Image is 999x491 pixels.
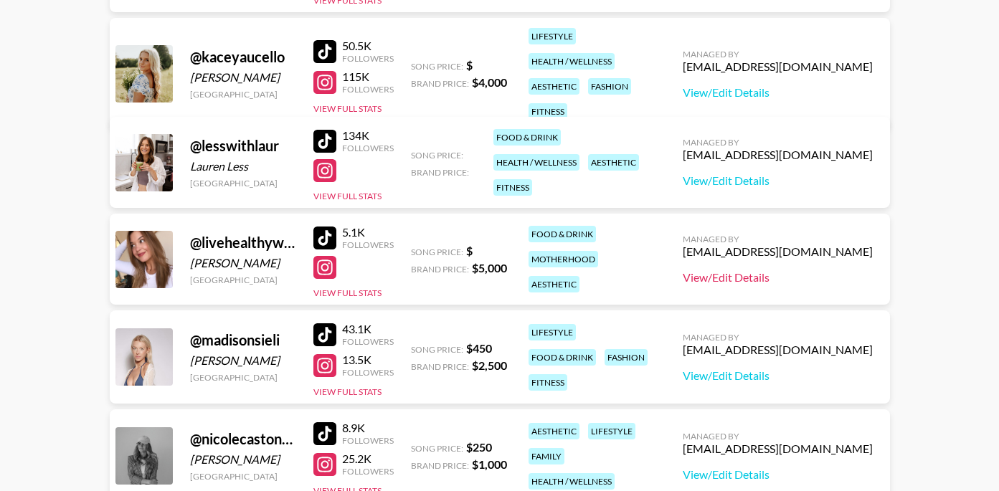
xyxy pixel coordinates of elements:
[683,85,873,100] a: View/Edit Details
[190,471,296,482] div: [GEOGRAPHIC_DATA]
[342,421,394,435] div: 8.9K
[683,234,873,244] div: Managed By
[342,143,394,153] div: Followers
[683,244,873,259] div: [EMAIL_ADDRESS][DOMAIN_NAME]
[529,251,598,267] div: motherhood
[190,159,296,173] div: Lauren Less
[411,247,463,257] span: Song Price:
[493,129,561,146] div: food & drink
[342,435,394,446] div: Followers
[313,386,382,397] button: View Full Stats
[190,275,296,285] div: [GEOGRAPHIC_DATA]
[411,443,463,454] span: Song Price:
[190,430,296,448] div: @ nicolecastonguayhogan
[342,84,394,95] div: Followers
[493,179,532,196] div: fitness
[683,343,873,357] div: [EMAIL_ADDRESS][DOMAIN_NAME]
[190,234,296,252] div: @ livehealthywithlexi
[529,28,576,44] div: lifestyle
[342,128,394,143] div: 134K
[411,61,463,72] span: Song Price:
[342,53,394,64] div: Followers
[342,466,394,477] div: Followers
[342,336,394,347] div: Followers
[529,374,567,391] div: fitness
[529,448,564,464] div: family
[683,368,873,383] a: View/Edit Details
[683,173,873,188] a: View/Edit Details
[529,226,596,242] div: food & drink
[313,103,382,114] button: View Full Stats
[190,70,296,85] div: [PERSON_NAME]
[190,48,296,66] div: @ kaceyaucello
[588,154,639,171] div: aesthetic
[683,59,873,74] div: [EMAIL_ADDRESS][DOMAIN_NAME]
[683,49,873,59] div: Managed By
[472,358,507,372] strong: $ 2,500
[342,39,394,53] div: 50.5K
[411,361,469,372] span: Brand Price:
[190,452,296,467] div: [PERSON_NAME]
[342,70,394,84] div: 115K
[529,53,615,70] div: health / wellness
[588,423,635,439] div: lifestyle
[683,148,873,162] div: [EMAIL_ADDRESS][DOMAIN_NAME]
[683,332,873,343] div: Managed By
[588,78,631,95] div: fashion
[466,341,492,355] strong: $ 450
[466,244,473,257] strong: $
[190,353,296,368] div: [PERSON_NAME]
[342,322,394,336] div: 43.1K
[683,467,873,482] a: View/Edit Details
[411,344,463,355] span: Song Price:
[683,442,873,456] div: [EMAIL_ADDRESS][DOMAIN_NAME]
[190,89,296,100] div: [GEOGRAPHIC_DATA]
[472,75,507,89] strong: $ 4,000
[472,457,507,471] strong: $ 1,000
[313,287,382,298] button: View Full Stats
[529,349,596,366] div: food & drink
[342,225,394,239] div: 5.1K
[411,78,469,89] span: Brand Price:
[529,276,579,292] div: aesthetic
[411,460,469,471] span: Brand Price:
[466,58,473,72] strong: $
[683,431,873,442] div: Managed By
[529,324,576,340] div: lifestyle
[529,473,615,490] div: health / wellness
[472,261,507,275] strong: $ 5,000
[466,440,492,454] strong: $ 250
[683,270,873,285] a: View/Edit Details
[411,264,469,275] span: Brand Price:
[190,331,296,349] div: @ madisonsieli
[683,137,873,148] div: Managed By
[529,103,567,120] div: fitness
[190,256,296,270] div: [PERSON_NAME]
[313,191,382,201] button: View Full Stats
[342,353,394,367] div: 13.5K
[342,452,394,466] div: 25.2K
[190,372,296,383] div: [GEOGRAPHIC_DATA]
[342,239,394,250] div: Followers
[529,423,579,439] div: aesthetic
[411,167,469,178] span: Brand Price:
[190,178,296,189] div: [GEOGRAPHIC_DATA]
[605,349,648,366] div: fashion
[411,150,463,161] span: Song Price:
[529,78,579,95] div: aesthetic
[493,154,579,171] div: health / wellness
[190,137,296,155] div: @ lesswithlaur
[342,367,394,378] div: Followers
